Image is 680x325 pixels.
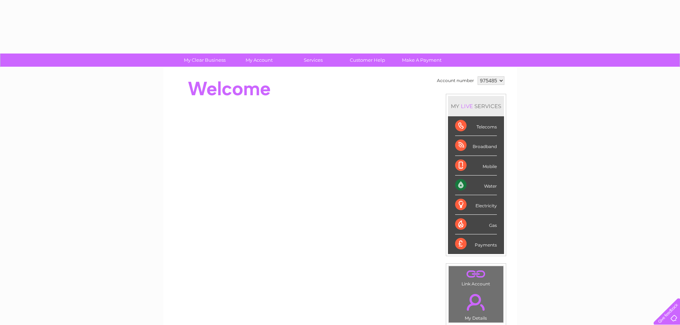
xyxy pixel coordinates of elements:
[175,54,234,67] a: My Clear Business
[284,54,343,67] a: Services
[448,96,504,116] div: MY SERVICES
[450,268,502,280] a: .
[455,215,497,234] div: Gas
[392,54,451,67] a: Make A Payment
[455,116,497,136] div: Telecoms
[459,103,474,110] div: LIVE
[455,176,497,195] div: Water
[448,266,504,288] td: Link Account
[435,75,476,87] td: Account number
[448,288,504,323] td: My Details
[450,290,502,315] a: .
[338,54,397,67] a: Customer Help
[455,234,497,254] div: Payments
[230,54,288,67] a: My Account
[455,156,497,176] div: Mobile
[455,195,497,215] div: Electricity
[455,136,497,156] div: Broadband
